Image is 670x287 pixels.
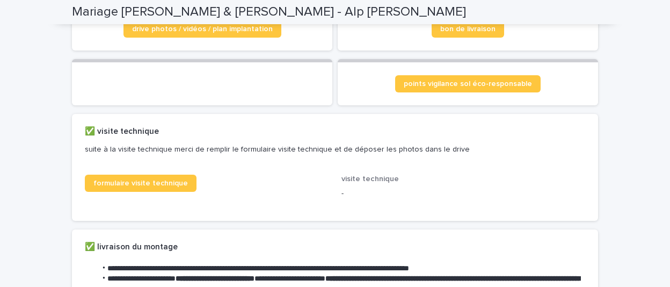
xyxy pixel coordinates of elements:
span: visite technique [341,175,399,183]
h2: ✅ visite technique [85,127,159,137]
a: points vigilance sol éco-responsable [395,75,541,92]
span: points vigilance sol éco-responsable [404,80,532,88]
span: bon de livraison [440,25,496,33]
span: drive photos / vidéos / plan implantation [132,25,273,33]
p: suite à la visite technique merci de remplir le formulaire visite technique et de déposer les pho... [85,145,581,154]
h2: ✅ livraison du montage [85,242,178,252]
a: bon de livraison [432,20,504,38]
a: formulaire visite technique [85,175,196,192]
span: formulaire visite technique [93,180,188,187]
p: - [341,188,585,199]
a: drive photos / vidéos / plan implantation [123,20,281,38]
h2: Mariage [PERSON_NAME] & [PERSON_NAME] - Alp [PERSON_NAME] [72,4,466,20]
